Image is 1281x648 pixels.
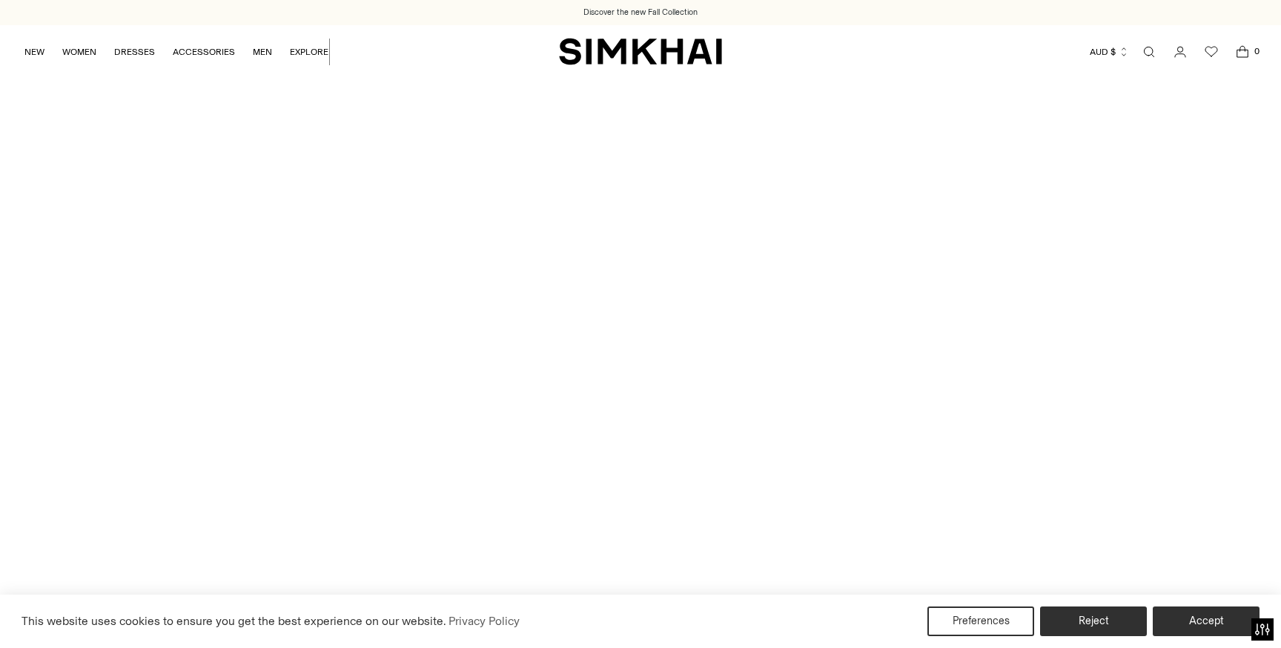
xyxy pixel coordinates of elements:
[1153,606,1260,636] button: Accept
[1134,37,1164,67] a: Open search modal
[1040,606,1147,636] button: Reject
[173,36,235,68] a: ACCESSORIES
[559,37,722,66] a: SIMKHAI
[1250,44,1263,58] span: 0
[1165,37,1195,67] a: Go to the account page
[114,36,155,68] a: DRESSES
[446,610,522,632] a: Privacy Policy (opens in a new tab)
[583,7,698,19] a: Discover the new Fall Collection
[290,36,328,68] a: EXPLORE
[927,606,1034,636] button: Preferences
[1228,37,1257,67] a: Open cart modal
[62,36,96,68] a: WOMEN
[1090,36,1129,68] button: AUD $
[24,36,44,68] a: NEW
[1196,37,1226,67] a: Wishlist
[253,36,272,68] a: MEN
[21,614,446,628] span: This website uses cookies to ensure you get the best experience on our website.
